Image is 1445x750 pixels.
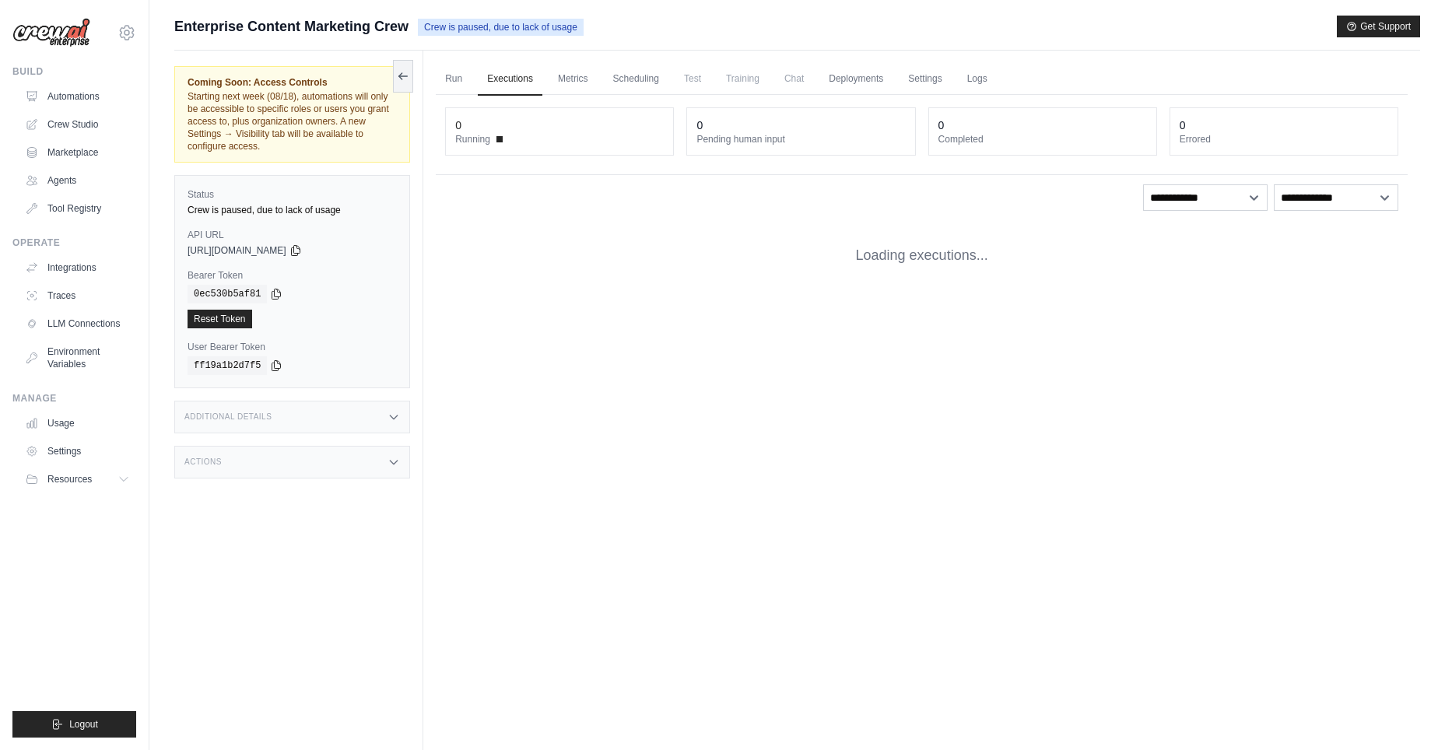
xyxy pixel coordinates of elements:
h3: Actions [184,457,222,467]
div: Loading executions... [436,220,1408,291]
code: ff19a1b2d7f5 [188,356,267,375]
a: Crew Studio [19,112,136,137]
div: 0 [455,117,461,133]
a: Run [436,63,472,96]
span: Logout [69,718,98,731]
span: Running [455,133,490,145]
span: Starting next week (08/18), automations will only be accessible to specific roles or users you gr... [188,91,389,152]
div: Crew is paused, due to lack of usage [188,204,397,216]
dt: Errored [1180,133,1388,145]
a: Settings [19,439,136,464]
img: Logo [12,18,90,47]
label: API URL [188,229,397,241]
a: Reset Token [188,310,252,328]
a: Integrations [19,255,136,280]
div: 0 [1180,117,1186,133]
a: Executions [478,63,542,96]
a: Scheduling [604,63,668,96]
span: Training is not available until the deployment is complete [717,63,769,94]
a: LLM Connections [19,311,136,336]
dt: Completed [938,133,1147,145]
a: Metrics [549,63,598,96]
a: Traces [19,283,136,308]
button: Get Support [1337,16,1420,37]
a: Usage [19,411,136,436]
span: Test [675,63,710,94]
span: Coming Soon: Access Controls [188,76,397,89]
a: Environment Variables [19,339,136,377]
code: 0ec530b5af81 [188,285,267,303]
label: Status [188,188,397,201]
button: Logout [12,711,136,738]
span: Resources [47,473,92,485]
a: Deployments [819,63,893,96]
span: [URL][DOMAIN_NAME] [188,244,286,257]
a: Settings [899,63,951,96]
a: Agents [19,168,136,193]
div: Build [12,65,136,78]
div: Operate [12,237,136,249]
span: Chat is not available until the deployment is complete [775,63,813,94]
span: Enterprise Content Marketing Crew [174,16,409,37]
h3: Additional Details [184,412,272,422]
div: Manage [12,392,136,405]
label: User Bearer Token [188,341,397,353]
a: Logs [958,63,997,96]
div: 0 [696,117,703,133]
a: Automations [19,84,136,109]
label: Bearer Token [188,269,397,282]
dt: Pending human input [696,133,905,145]
div: 0 [938,117,945,133]
span: Crew is paused, due to lack of usage [418,19,584,36]
a: Marketplace [19,140,136,165]
a: Tool Registry [19,196,136,221]
button: Resources [19,467,136,492]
